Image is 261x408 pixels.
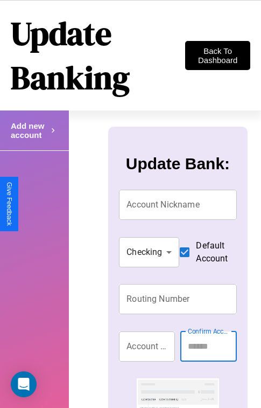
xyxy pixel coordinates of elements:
[11,371,37,397] div: Open Intercom Messenger
[188,327,231,336] label: Confirm Account Number
[11,121,48,140] h4: Add new account
[11,11,185,100] h1: Update Banking
[126,155,230,173] h3: Update Bank:
[5,182,13,226] div: Give Feedback
[119,237,179,267] div: Checking
[185,41,250,70] button: Back To Dashboard
[196,239,228,265] span: Default Account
